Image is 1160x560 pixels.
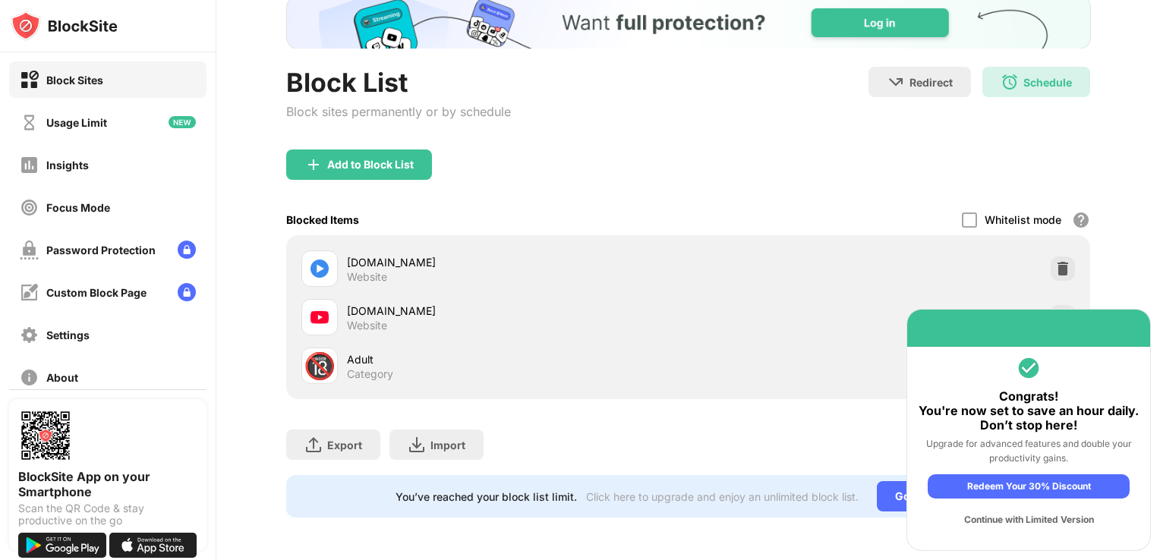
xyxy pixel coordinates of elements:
div: Continue with Limited Version [928,508,1130,532]
img: customize-block-page-off.svg [20,283,39,302]
img: lock-menu.svg [178,241,196,259]
img: round-vi-green.svg [1017,356,1041,380]
img: get-it-on-google-play.svg [18,533,106,558]
div: You’ve reached your block list limit. [396,490,577,503]
div: Website [347,270,387,284]
div: Click here to upgrade and enjoy an unlimited block list. [586,490,859,503]
div: About [46,371,78,384]
img: settings-off.svg [20,326,39,344]
img: password-protection-off.svg [20,241,39,260]
div: Schedule [1023,76,1072,89]
div: Redeem Your 30% Discount [928,474,1130,499]
div: Scan the QR Code & stay productive on the go [18,502,197,527]
img: about-off.svg [20,368,39,387]
div: Category [347,367,393,381]
div: Congrats! You're now set to save an hour daily. Don’t stop here! [919,389,1139,433]
img: lock-menu.svg [178,283,196,301]
div: Block Sites [46,74,103,87]
div: Export [327,439,362,451]
div: Blocked Items [286,213,359,226]
div: Whitelist mode [985,213,1061,226]
div: Redirect [909,76,953,89]
div: Insights [46,159,89,171]
img: favicons [310,260,329,278]
div: Usage Limit [46,116,107,129]
div: Settings [46,329,90,341]
div: 🔞 [304,351,336,382]
div: Block sites permanently or by schedule [286,104,511,119]
div: Password Protection [46,244,156,256]
div: Focus Mode [46,201,110,214]
img: block-on.svg [20,71,39,90]
img: focus-off.svg [20,198,39,217]
div: Custom Block Page [46,286,147,299]
img: new-icon.svg [169,116,196,128]
div: BlockSite App on your Smartphone [18,469,197,499]
img: favicons [310,308,329,326]
div: Website [347,319,387,332]
div: [DOMAIN_NAME] [347,303,689,319]
img: logo-blocksite.svg [11,11,118,41]
div: Go Unlimited [877,481,981,511]
div: Import [430,439,465,451]
div: Upgrade for advanced features and double your productivity gains. [919,436,1139,465]
div: [DOMAIN_NAME] [347,254,689,270]
img: time-usage-off.svg [20,113,39,132]
img: options-page-qr-code.png [18,408,73,463]
img: insights-off.svg [20,156,39,175]
div: Adult [347,351,689,367]
div: Block List [286,67,511,98]
img: download-on-the-app-store.svg [109,533,197,558]
div: Add to Block List [327,159,414,171]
